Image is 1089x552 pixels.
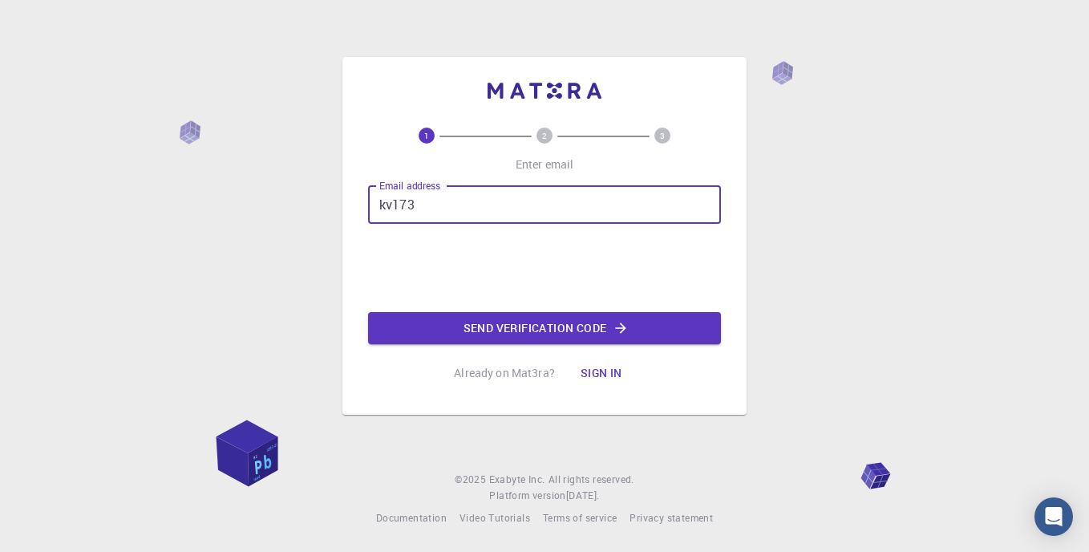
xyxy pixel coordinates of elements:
[368,312,721,344] button: Send verification code
[1034,497,1073,536] div: Open Intercom Messenger
[489,473,545,485] span: Exabyte Inc.
[630,511,713,524] span: Privacy statement
[376,511,447,524] span: Documentation
[424,130,429,141] text: 1
[489,472,545,488] a: Exabyte Inc.
[630,510,713,526] a: Privacy statement
[459,511,530,524] span: Video Tutorials
[542,130,547,141] text: 2
[459,510,530,526] a: Video Tutorials
[454,365,555,381] p: Already on Mat3ra?
[516,156,574,172] p: Enter email
[423,237,666,299] iframe: reCAPTCHA
[568,357,635,389] button: Sign in
[549,472,634,488] span: All rights reserved.
[660,130,665,141] text: 3
[455,472,488,488] span: © 2025
[543,510,617,526] a: Terms of service
[376,510,447,526] a: Documentation
[566,489,600,501] span: [DATE] .
[566,488,600,504] a: [DATE].
[543,511,617,524] span: Terms of service
[489,488,565,504] span: Platform version
[379,179,440,193] label: Email address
